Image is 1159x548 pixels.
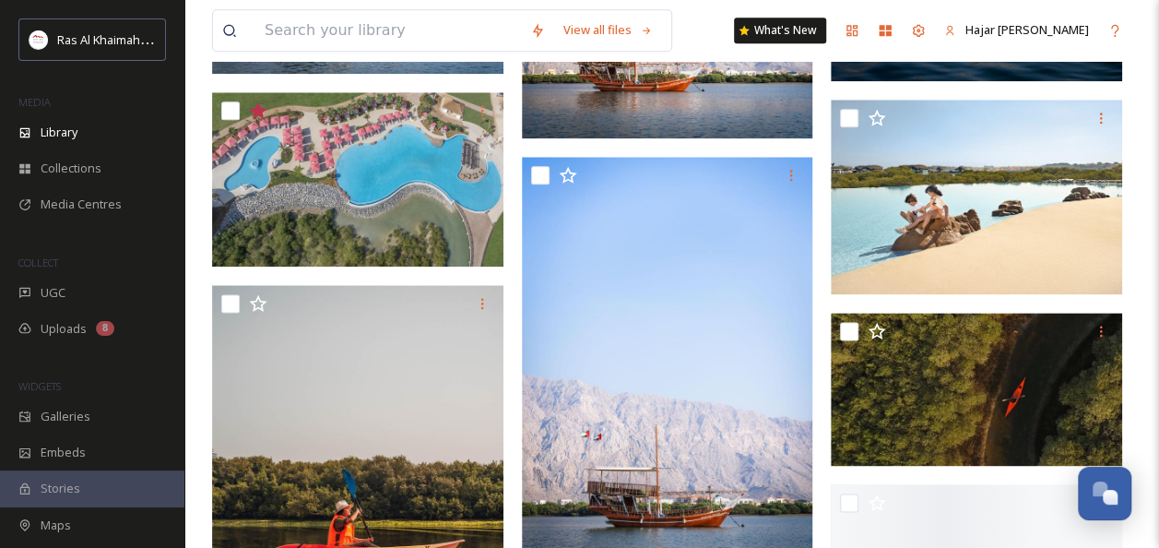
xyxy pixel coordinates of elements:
[734,18,826,43] a: What's New
[18,95,51,109] span: MEDIA
[41,196,122,213] span: Media Centres
[41,284,65,302] span: UGC
[554,12,662,48] a: View all files
[41,480,80,497] span: Stories
[41,124,77,141] span: Library
[831,313,1122,466] img: Mangrove.png
[30,30,48,49] img: Logo_RAKTDA_RGB-01.png
[41,444,86,461] span: Embeds
[41,408,90,425] span: Galleries
[41,160,101,177] span: Collections
[255,10,521,51] input: Search your library
[212,92,503,267] img: Anantara Mina Al Arab Ras Al Khaimah Resort Aerial View Swimming Pool Mangroves Wide Angle.tif
[57,30,318,48] span: Ras Al Khaimah Tourism Development Authority
[18,379,61,393] span: WIDGETS
[1078,467,1131,520] button: Open Chat
[965,21,1089,38] span: Hajar [PERSON_NAME]
[41,517,71,534] span: Maps
[935,12,1098,48] a: Hajar [PERSON_NAME]
[41,320,87,338] span: Uploads
[96,321,114,336] div: 8
[18,256,58,269] span: COLLECT
[831,100,1122,294] img: Kids on the beach .tif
